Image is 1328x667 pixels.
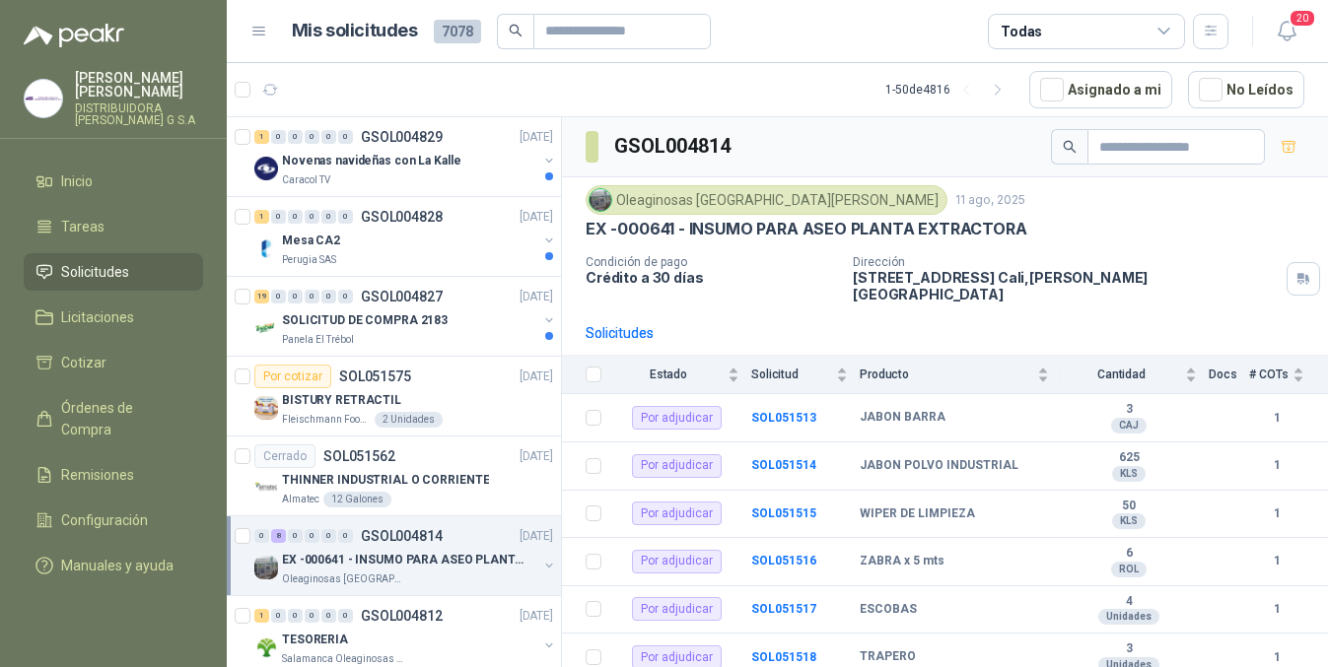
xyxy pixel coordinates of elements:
[1112,466,1146,482] div: KLS
[254,396,278,420] img: Company Logo
[288,130,303,144] div: 0
[520,367,553,386] p: [DATE]
[282,252,336,268] p: Perugia SAS
[1249,409,1304,428] b: 1
[361,130,443,144] p: GSOL004829
[520,447,553,466] p: [DATE]
[288,609,303,623] div: 0
[751,650,816,664] b: SOL051518
[75,71,203,99] p: [PERSON_NAME] [PERSON_NAME]
[305,609,319,623] div: 0
[586,185,947,215] div: Oleaginosas [GEOGRAPHIC_DATA][PERSON_NAME]
[254,604,557,667] a: 1 0 0 0 0 0 GSOL004812[DATE] Company LogoTESORERIASalamanca Oleaginosas SAS
[254,236,278,260] img: Company Logo
[751,458,816,472] a: SOL051514
[61,170,93,192] span: Inicio
[1249,552,1304,570] b: 1
[61,261,129,283] span: Solicitudes
[860,554,944,569] b: ZABRA x 5 mts
[282,492,319,507] p: Almatec
[632,550,722,573] div: Por adjudicar
[305,210,319,224] div: 0
[751,367,832,381] span: Solicitud
[1111,562,1147,577] div: ROL
[339,369,411,383] p: SOL051575
[24,299,203,336] a: Licitaciones
[1061,594,1197,610] b: 4
[25,80,62,117] img: Company Logo
[361,210,443,224] p: GSOL004828
[282,471,489,490] p: THINNER INDUSTRIAL O CORRIENTE
[254,210,269,224] div: 1
[520,208,553,227] p: [DATE]
[632,597,722,621] div: Por adjudicar
[860,410,945,426] b: JABON BARRA
[1098,609,1159,625] div: Unidades
[24,547,203,584] a: Manuales y ayuda
[338,130,353,144] div: 0
[323,449,395,463] p: SOL051562
[1249,356,1328,394] th: # COTs
[282,232,340,250] p: Mesa CA2
[853,255,1279,269] p: Dirección
[1111,418,1147,434] div: CAJ
[1061,367,1181,381] span: Cantidad
[590,189,611,211] img: Company Logo
[254,365,331,388] div: Por cotizar
[254,285,557,348] a: 19 0 0 0 0 0 GSOL004827[DATE] Company LogoSOLICITUD DE COMPRA 2183Panela El Trébol
[1289,9,1316,28] span: 20
[254,157,278,180] img: Company Logo
[338,529,353,543] div: 0
[282,172,330,188] p: Caracol TV
[254,609,269,623] div: 1
[1001,21,1042,42] div: Todas
[321,529,336,543] div: 0
[323,492,391,507] div: 12 Galones
[254,130,269,144] div: 1
[1061,641,1197,657] b: 3
[1061,546,1197,562] b: 6
[751,602,816,616] a: SOL051517
[61,306,134,328] span: Licitaciones
[254,205,557,268] a: 1 0 0 0 0 0 GSOL004828[DATE] Company LogoMesa CA2Perugia SAS
[860,458,1018,474] b: JABON POLVO INDUSTRIAL
[288,290,303,303] div: 0
[1269,14,1304,49] button: 20
[586,269,837,286] p: Crédito a 30 días
[75,102,203,126] p: DISTRIBUIDORA [PERSON_NAME] G S.A
[751,411,816,425] a: SOL051513
[282,311,448,330] p: SOLICITUD DE COMPRA 2183
[254,524,557,587] a: 0 8 0 0 0 0 GSOL004814[DATE] Company LogoEX -000641 - INSUMO PARA ASEO PLANTA EXTRACTORAOleaginos...
[1249,648,1304,667] b: 1
[338,609,353,623] div: 0
[254,556,278,579] img: Company Logo
[288,210,303,224] div: 0
[24,163,203,200] a: Inicio
[1112,513,1146,529] div: KLS
[24,344,203,381] a: Cotizar
[271,210,286,224] div: 0
[751,554,816,567] a: SOL051516
[1249,367,1289,381] span: # COTs
[271,130,286,144] div: 0
[321,210,336,224] div: 0
[614,131,734,162] h3: GSOL004814
[1061,356,1209,394] th: Cantidad
[1249,600,1304,619] b: 1
[1209,356,1249,394] th: Docs
[1249,456,1304,475] b: 1
[61,464,134,486] span: Remisiones
[853,269,1279,302] p: [STREET_ADDRESS] Cali , [PERSON_NAME][GEOGRAPHIC_DATA]
[361,529,443,543] p: GSOL004814
[338,210,353,224] div: 0
[254,476,278,500] img: Company Logo
[24,24,124,47] img: Logo peakr
[860,602,917,618] b: ESCOBAS
[292,17,418,45] h1: Mis solicitudes
[860,649,916,665] b: TRAPERO
[586,255,837,269] p: Condición de pago
[254,635,278,659] img: Company Logo
[61,397,184,440] span: Órdenes de Compra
